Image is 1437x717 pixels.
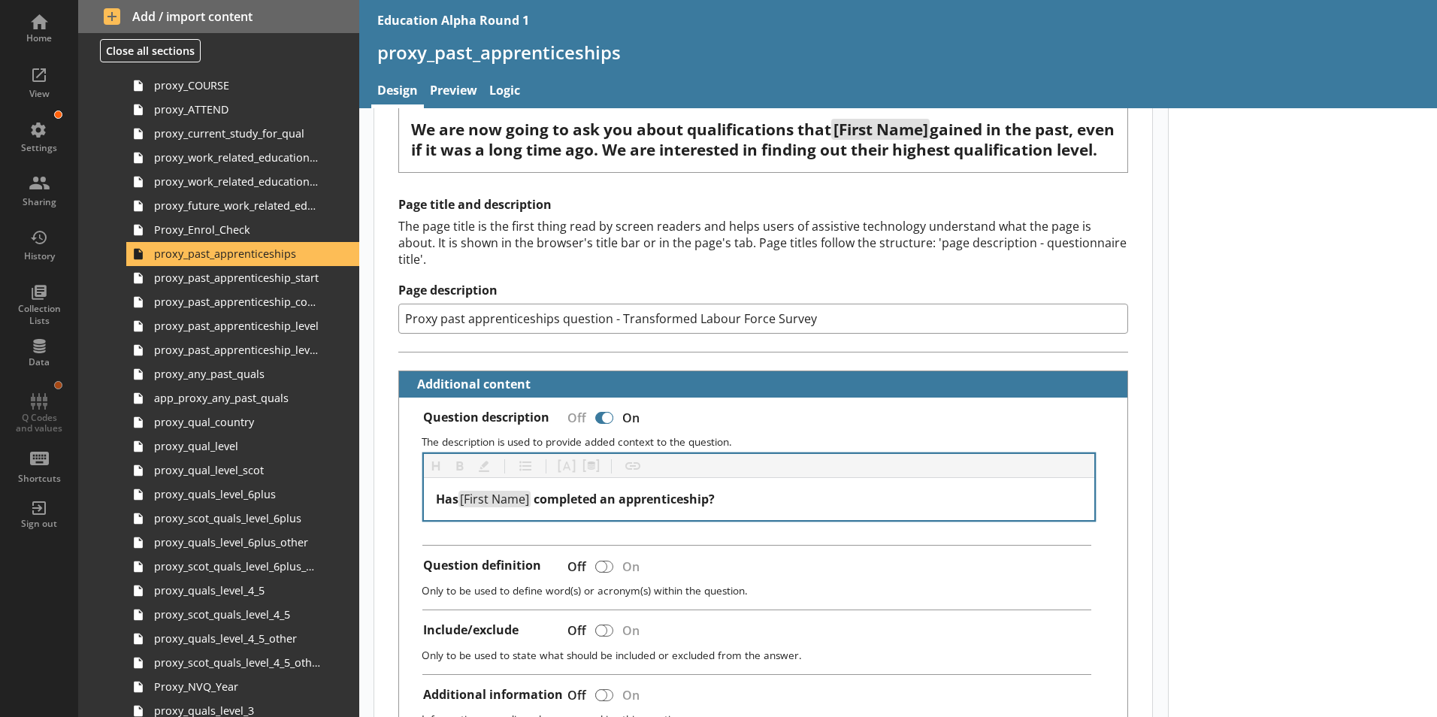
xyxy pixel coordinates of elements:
[126,218,359,242] a: Proxy_Enrol_Check
[13,88,65,100] div: View
[398,218,1128,268] div: The page title is the first thing read by screen readers and helps users of assistive technology ...
[126,98,359,122] a: proxy_ATTEND
[423,558,541,573] label: Question definition
[154,415,321,429] span: proxy_qual_country
[616,618,652,644] div: On
[555,618,592,644] div: Off
[154,295,321,309] span: proxy_past_apprenticeship_country
[154,367,321,381] span: proxy_any_past_quals
[398,197,1128,213] h2: Page title and description
[13,518,65,530] div: Sign out
[126,603,359,627] a: proxy_scot_quals_level_4_5
[377,41,1419,64] h1: proxy_past_apprenticeships
[154,391,321,405] span: app_proxy_any_past_quals
[13,303,65,326] div: Collection Lists
[371,76,424,108] a: Design
[126,146,359,170] a: proxy_work_related_education_3m
[126,579,359,603] a: proxy_quals_level_4_5
[126,362,359,386] a: proxy_any_past_quals
[405,371,534,398] button: Additional content
[154,559,321,573] span: proxy_scot_quals_level_6plus_other
[154,319,321,333] span: proxy_past_apprenticeship_level
[13,473,65,485] div: Shortcuts
[154,198,321,213] span: proxy_future_work_related_education_3months
[126,458,359,483] a: proxy_qual_level_scot
[126,410,359,434] a: proxy_qual_country
[154,487,321,501] span: proxy_quals_level_6plus
[555,404,592,431] div: Off
[154,126,321,141] span: proxy_current_study_for_qual
[555,682,592,708] div: Off
[154,150,321,165] span: proxy_work_related_education_3m
[555,553,592,579] div: Off
[616,404,652,431] div: On
[154,271,321,285] span: proxy_past_apprenticeship_start
[154,463,321,477] span: proxy_qual_level_scot
[423,410,549,425] label: Question description
[154,78,321,92] span: proxy_COURSE
[460,491,529,507] span: [First Name]
[13,196,65,208] div: Sharing
[126,314,359,338] a: proxy_past_apprenticeship_level
[154,583,321,597] span: proxy_quals_level_4_5
[411,120,1115,160] div: Question
[154,102,321,116] span: proxy_ATTEND
[126,74,359,98] a: proxy_COURSE
[154,607,321,622] span: proxy_scot_quals_level_4_5
[154,679,321,694] span: Proxy_NVQ_Year
[422,434,1116,449] p: The description is used to provide added context to the question.
[154,535,321,549] span: proxy_quals_level_6plus_other
[126,338,359,362] a: proxy_past_apprenticeship_level_scot
[154,222,321,237] span: Proxy_Enrol_Check
[126,170,359,194] a: proxy_work_related_education_4weeks
[126,555,359,579] a: proxy_scot_quals_level_6plus_other
[423,687,563,703] label: Additional information
[154,631,321,646] span: proxy_quals_level_4_5_other
[104,8,334,25] span: Add / import content
[13,356,65,368] div: Data
[126,266,359,290] a: proxy_past_apprenticeship_start
[833,119,928,140] span: [First Name]
[154,174,321,189] span: proxy_work_related_education_4weeks
[13,250,65,262] div: History
[126,483,359,507] a: proxy_quals_level_6plus
[13,32,65,44] div: Home
[154,511,321,525] span: proxy_scot_quals_level_6plus
[411,119,1118,160] span: gained in the past, even if it was a long time ago. We are interested in finding out their highes...
[126,675,359,699] a: Proxy_NVQ_Year
[13,142,65,154] div: Settings
[126,507,359,531] a: proxy_scot_quals_level_6plus
[423,622,519,638] label: Include/exclude
[126,242,359,266] a: proxy_past_apprenticeships
[424,76,483,108] a: Preview
[126,531,359,555] a: proxy_quals_level_6plus_other
[126,434,359,458] a: proxy_qual_level
[398,283,1128,298] label: Page description
[483,76,526,108] a: Logic
[126,627,359,651] a: proxy_quals_level_4_5_other
[616,682,652,708] div: On
[422,583,1116,597] p: Only to be used to define word(s) or acronym(s) within the question.
[154,655,321,670] span: proxy_scot_quals_level_4_5_other
[436,491,458,507] span: Has
[126,386,359,410] a: app_proxy_any_past_quals
[411,119,831,140] span: We are now going to ask you about qualifications that
[154,247,321,261] span: proxy_past_apprenticeships
[100,39,201,62] button: Close all sections
[154,343,321,357] span: proxy_past_apprenticeship_level_scot
[616,553,652,579] div: On
[126,194,359,218] a: proxy_future_work_related_education_3months
[126,651,359,675] a: proxy_scot_quals_level_4_5_other
[422,648,1116,662] p: Only to be used to state what should be included or excluded from the answer.
[534,491,715,507] span: completed an apprenticeship?
[126,122,359,146] a: proxy_current_study_for_qual
[126,290,359,314] a: proxy_past_apprenticeship_country
[377,12,529,29] div: Education Alpha Round 1
[154,439,321,453] span: proxy_qual_level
